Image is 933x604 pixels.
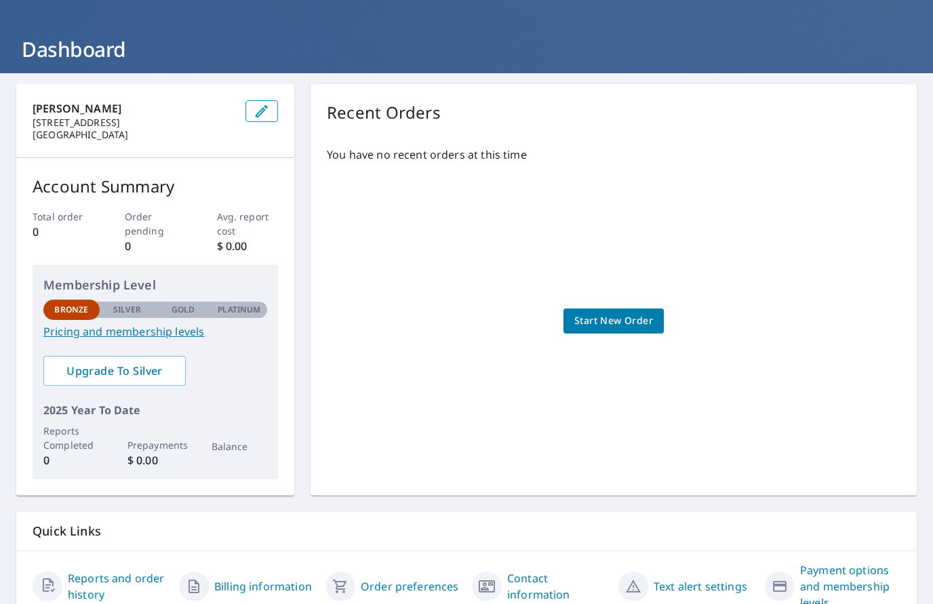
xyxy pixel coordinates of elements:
[43,424,100,452] p: Reports Completed
[327,146,900,163] p: You have no recent orders at this time
[654,578,747,595] a: Text alert settings
[563,308,664,334] a: Start New Order
[172,304,195,316] p: Gold
[43,356,186,386] a: Upgrade To Silver
[217,238,279,254] p: $ 0.00
[113,304,142,316] p: Silver
[33,117,235,129] p: [STREET_ADDRESS]
[217,209,279,238] p: Avg. report cost
[33,224,94,240] p: 0
[16,35,917,63] h1: Dashboard
[33,174,278,199] p: Account Summary
[212,439,268,454] p: Balance
[214,578,312,595] a: Billing information
[33,100,235,117] p: [PERSON_NAME]
[361,578,459,595] a: Order preferences
[33,209,94,224] p: Total order
[574,313,653,329] span: Start New Order
[327,100,441,125] p: Recent Orders
[33,129,235,141] p: [GEOGRAPHIC_DATA]
[218,304,260,316] p: Platinum
[127,438,184,452] p: Prepayments
[127,452,184,468] p: $ 0.00
[33,523,900,540] p: Quick Links
[54,304,88,316] p: Bronze
[125,209,186,238] p: Order pending
[125,238,186,254] p: 0
[43,402,267,418] p: 2025 Year To Date
[68,570,168,603] a: Reports and order history
[43,323,267,340] a: Pricing and membership levels
[43,452,100,468] p: 0
[507,570,608,603] a: Contact information
[43,276,267,294] p: Membership Level
[54,363,175,378] span: Upgrade To Silver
